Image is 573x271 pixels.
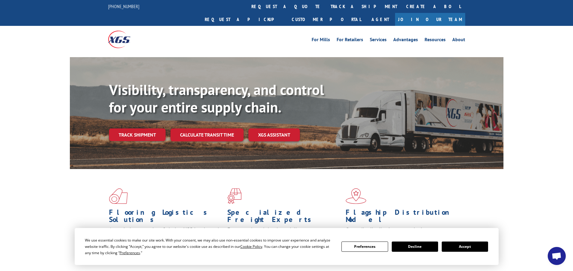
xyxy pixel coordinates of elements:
[170,128,244,141] a: Calculate transit time
[337,37,363,44] a: For Retailers
[452,37,465,44] a: About
[366,13,395,26] a: Agent
[227,188,241,204] img: xgs-icon-focused-on-flooring-red
[392,242,438,252] button: Decline
[287,13,366,26] a: Customer Portal
[108,3,139,9] a: [PHONE_NUMBER]
[109,188,128,204] img: xgs-icon-total-supply-chain-intelligence-red
[109,209,223,226] h1: Flooring Logistics Solutions
[341,242,388,252] button: Preferences
[240,244,262,249] span: Cookie Policy
[109,226,223,248] span: As an industry carrier of choice, XGS has brought innovation and dedication to flooring logistics...
[395,13,465,26] a: Join Our Team
[346,188,366,204] img: xgs-icon-flagship-distribution-model-red
[425,37,446,44] a: Resources
[346,226,456,240] span: Our agile distribution network gives you nationwide inventory management on demand.
[75,228,499,265] div: Cookie Consent Prompt
[312,37,330,44] a: For Mills
[442,242,488,252] button: Accept
[248,128,300,141] a: XGS ASSISTANT
[227,209,341,226] h1: Specialized Freight Experts
[200,13,287,26] a: Request a pickup
[109,128,166,141] a: Track shipment
[346,209,459,226] h1: Flagship Distribution Model
[85,237,334,256] div: We use essential cookies to make our site work. With your consent, we may also use non-essential ...
[120,250,140,255] span: Preferences
[548,247,566,265] div: Open chat
[109,80,324,116] b: Visibility, transparency, and control for your entire supply chain.
[370,37,387,44] a: Services
[393,37,418,44] a: Advantages
[227,226,341,253] p: From overlength loads to delicate cargo, our experienced staff knows the best way to move your fr...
